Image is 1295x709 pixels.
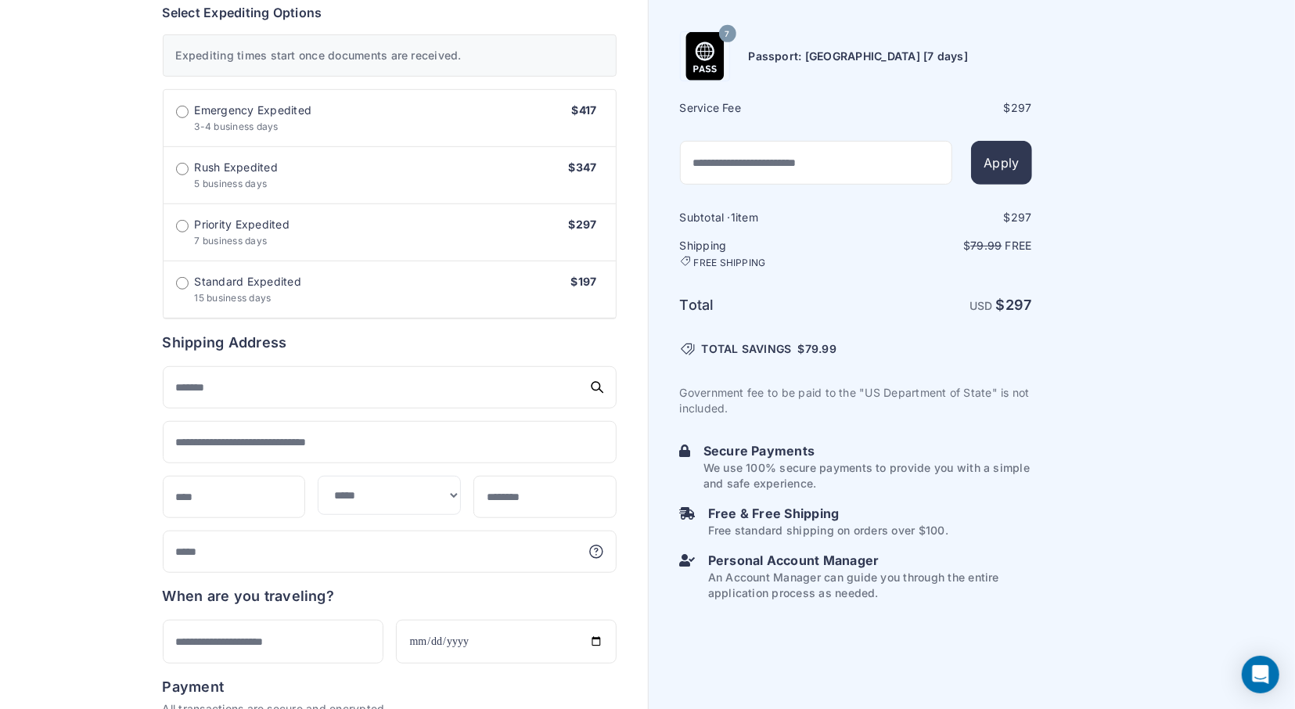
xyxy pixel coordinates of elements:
span: $ [798,341,836,357]
h6: Shipping [680,238,854,269]
span: 5 business days [195,178,268,189]
h6: Service Fee [680,100,854,116]
h6: Total [680,294,854,316]
span: Emergency Expedited [195,103,312,118]
p: We use 100% secure payments to provide you with a simple and safe experience. [703,460,1032,491]
button: Apply [971,141,1031,185]
span: Rush Expedited [195,160,278,175]
strong: $ [996,297,1032,313]
img: Product Name [681,32,729,81]
span: 297 [1011,211,1032,224]
span: Standard Expedited [195,274,301,290]
span: $297 [569,218,597,231]
p: Free standard shipping on orders over $100. [708,523,948,538]
div: Expediting times start once documents are received. [163,34,617,77]
span: 297 [1011,101,1032,114]
h6: Personal Account Manager [708,551,1032,570]
span: TOTAL SAVINGS [702,341,792,357]
h6: Free & Free Shipping [708,504,948,523]
span: USD [969,299,993,312]
span: 15 business days [195,292,272,304]
div: $ [858,100,1032,116]
h6: Shipping Address [163,332,617,354]
h6: Secure Payments [703,441,1032,460]
h6: When are you traveling? [163,585,335,607]
span: 3-4 business days [195,121,279,132]
span: $197 [571,275,597,288]
span: 79.99 [805,342,836,355]
div: Open Intercom Messenger [1242,656,1279,693]
div: $ [858,210,1032,225]
span: 1 [731,211,736,224]
p: An Account Manager can guide you through the entire application process as needed. [708,570,1032,601]
span: 7 [725,23,729,44]
span: $417 [572,103,597,117]
p: $ [858,238,1032,254]
span: Priority Expedited [195,217,290,232]
span: $347 [569,160,597,174]
h6: Select Expediting Options [163,3,617,22]
h6: Subtotal · item [680,210,854,225]
span: 297 [1005,297,1032,313]
svg: More information [588,544,604,560]
p: Government fee to be paid to the "US Department of State" is not included. [680,385,1032,416]
span: FREE SHIPPING [694,257,766,269]
h6: Payment [163,676,617,698]
span: 7 business days [195,235,268,247]
span: Free [1005,239,1032,252]
h6: Passport: [GEOGRAPHIC_DATA] [7 days] [749,49,969,64]
span: 79.99 [970,239,1002,252]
